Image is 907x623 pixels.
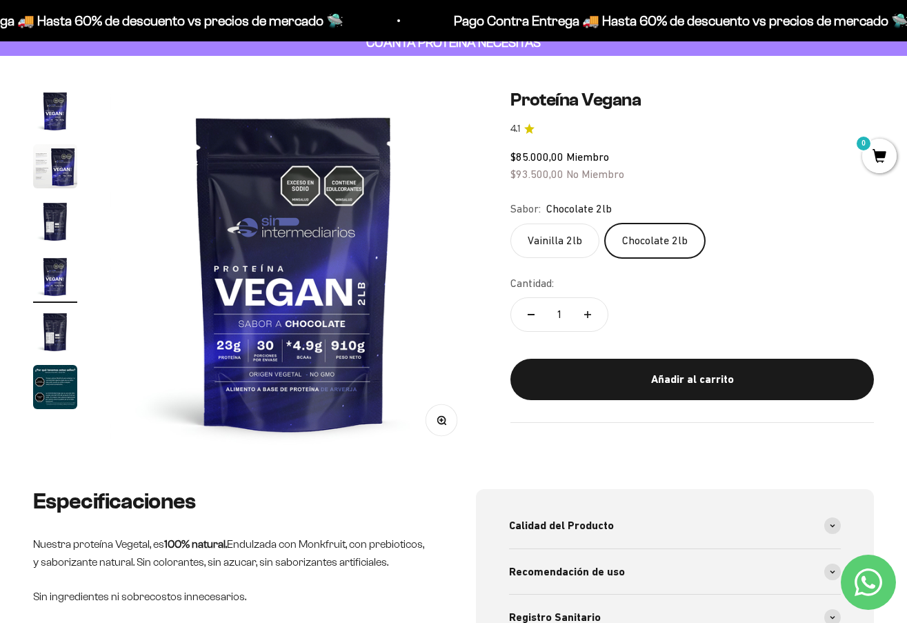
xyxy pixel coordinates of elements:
summary: Calidad del Producto [509,503,841,548]
h2: Especificaciones [33,489,432,513]
legend: Sabor: [510,200,541,218]
div: Un mejor precio [17,176,286,200]
span: Miembro [566,150,609,163]
p: Pago Contra Entrega 🚚 Hasta 60% de descuento vs precios de mercado 🛸 [452,10,907,32]
button: Ir al artículo 1 [33,89,77,137]
img: Proteína Vegana [33,310,77,354]
span: Enviar [226,207,284,230]
button: Enviar [225,207,286,230]
strong: 100% natural. [164,538,227,550]
p: ¿Qué te haría sentir más seguro de comprar este producto? [17,22,286,54]
span: Recomendación de uso [509,563,625,581]
p: Nuestra proteína Vegetal, es Endulzada con Monkfruit, con prebioticos, y saborizante natural. Sin... [33,535,432,571]
mark: 0 [855,135,872,152]
span: 4.1 [510,121,520,137]
img: Proteína Vegana [33,144,77,188]
button: Ir al artículo 2 [33,144,77,192]
div: Reseñas de otros clientes [17,93,286,117]
img: Proteína Vegana [33,89,77,133]
label: Cantidad: [510,275,554,293]
button: Ir al artículo 4 [33,255,77,303]
img: Proteína Vegana [33,255,77,299]
p: Sin ingredientes ni sobrecostos innecesarios. [33,588,432,606]
h1: Proteína Vegana [510,89,874,110]
a: 0 [862,150,897,165]
img: Proteína Vegana [33,365,77,409]
button: Reducir cantidad [511,298,551,331]
div: Un video del producto [17,148,286,172]
span: No Miembro [566,168,624,180]
a: 4.14.1 de 5.0 estrellas [510,121,874,137]
div: Una promoción especial [17,121,286,145]
div: Añadir al carrito [538,370,846,388]
div: Más información sobre los ingredientes [17,66,286,90]
button: Añadir al carrito [510,359,874,400]
button: Aumentar cantidad [568,298,608,331]
span: Calidad del Producto [509,517,614,535]
summary: Recomendación de uso [509,549,841,595]
button: Ir al artículo 3 [33,199,77,248]
span: $93.500,00 [510,168,564,180]
img: Proteína Vegana [110,89,477,456]
span: Chocolate 2lb [546,200,612,218]
button: Ir al artículo 6 [33,365,77,413]
strong: CUANTA PROTEÍNA NECESITAS [366,35,541,50]
img: Proteína Vegana [33,199,77,244]
span: $85.000,00 [510,150,564,163]
button: Ir al artículo 5 [33,310,77,358]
